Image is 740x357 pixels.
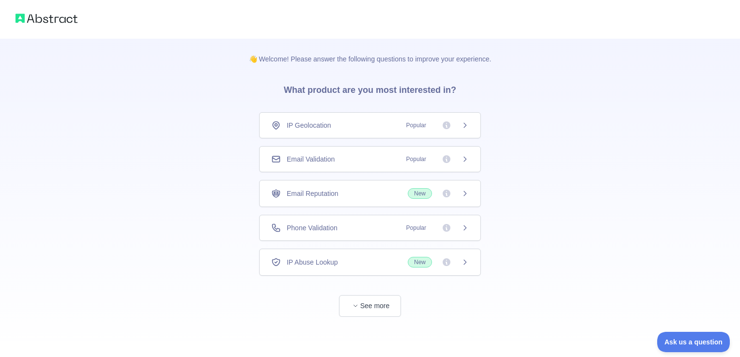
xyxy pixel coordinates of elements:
iframe: Toggle Customer Support [657,332,730,352]
span: New [408,188,432,199]
p: 👋 Welcome! Please answer the following questions to improve your experience. [233,39,507,64]
span: Popular [401,120,432,130]
span: IP Abuse Lookup [287,257,338,267]
img: Abstract logo [15,12,77,25]
span: Email Reputation [287,189,339,198]
span: Popular [401,154,432,164]
span: Popular [401,223,432,233]
button: See more [339,295,401,317]
span: IP Geolocation [287,120,331,130]
h3: What product are you most interested in? [268,64,472,112]
span: Email Validation [287,154,335,164]
span: Phone Validation [287,223,338,233]
span: New [408,257,432,268]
